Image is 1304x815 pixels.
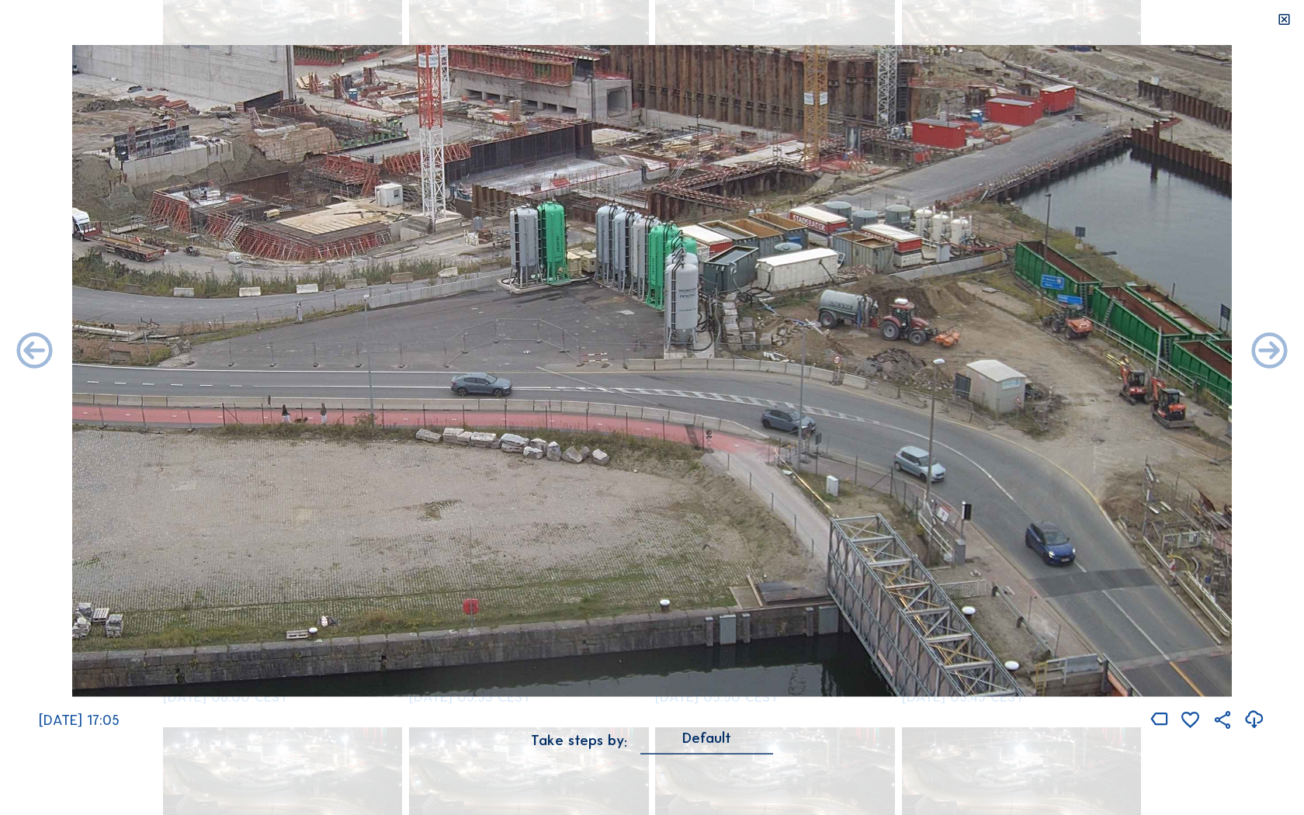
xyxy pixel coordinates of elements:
[72,45,1231,697] img: Image
[682,731,731,745] div: Default
[13,330,56,373] i: Forward
[39,710,120,728] span: [DATE] 17:05
[640,731,773,753] div: Default
[531,733,627,747] div: Take steps by:
[1248,330,1291,373] i: Back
